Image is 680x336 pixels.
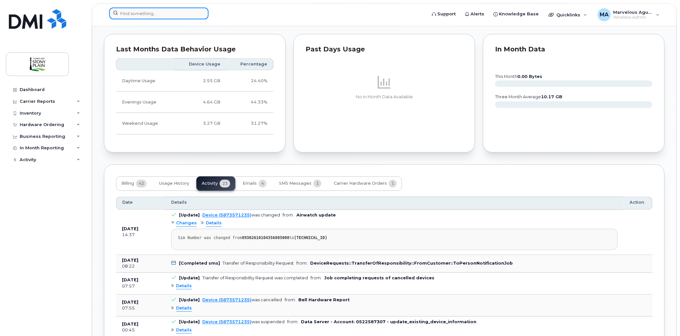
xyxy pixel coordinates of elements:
p: No In Month Data Available [306,94,463,100]
td: 44.33% [226,92,273,113]
div: was suspended [202,320,285,325]
div: In Month Data [495,46,652,53]
tr: Friday from 6:00pm to Monday 8:00am [116,113,273,134]
span: Knowledge Base [499,11,539,17]
td: 2.55 GB [174,70,227,92]
b: [DATE] [122,278,138,283]
input: Find something... [109,8,209,19]
b: [DATE] [122,322,138,327]
span: MA [600,11,609,19]
span: Quicklinks [556,12,580,17]
a: Alerts [460,8,489,21]
td: Daytime Usage [116,70,174,92]
b: [DATE] [122,300,138,305]
span: SMS Messages [279,181,311,186]
span: from: [283,213,294,218]
span: Changes [176,220,197,227]
span: Billing [121,181,134,186]
span: Details [206,220,222,227]
span: Details [171,200,187,206]
div: Transfer of Responsibility Request [223,261,294,266]
span: Usage History [159,181,189,186]
div: 07:57 [122,284,159,289]
tspan: 10.17 GB [541,94,562,99]
span: Details [176,306,192,312]
span: from: [310,276,322,281]
div: 00:45 [122,327,159,333]
span: from: [296,261,308,266]
a: Support [427,8,460,21]
span: 1 [313,180,321,188]
span: Details [176,283,192,289]
b: [Update] [179,276,200,281]
th: Action [624,197,652,210]
span: 1 [389,180,397,188]
b: DeviceRequests::TransferOfResponsibility::FromCustomer::ToPersonNotificationJob [310,261,513,266]
td: 31.27% [226,113,273,134]
b: Job completing requests of cancelled devices [324,276,434,281]
div: 08:22 [122,264,159,270]
strong: 89302610104356805008 [242,236,290,240]
span: from: [285,298,296,303]
span: Carrier Hardware Orders [334,181,387,186]
b: [Completed sms] [179,261,220,266]
strong: [TECHNICAL_ID] [294,236,327,240]
a: Device (5873571235) [202,298,251,303]
div: Sim Number was changed from to [178,236,611,241]
td: Weekend Usage [116,113,174,134]
b: [DATE] [122,227,138,232]
span: Wireless Admin [613,15,653,20]
th: Device Usage [174,58,227,70]
span: Marvelous Agunloye [613,9,653,15]
td: Evenings Usage [116,92,174,113]
div: was cancelled [202,298,282,303]
b: Data Server - Account: 0522587307 - update_existing_device_information [301,320,476,325]
b: Airwatch update [296,213,336,218]
a: Device (5873571235) [202,320,251,325]
div: was changed [202,213,280,218]
span: Details [176,327,192,334]
span: 42 [136,180,147,188]
span: from: [287,320,298,325]
div: Marvelous Agunloye [593,8,664,21]
td: 4.64 GB [174,92,227,113]
div: 07:55 [122,306,159,311]
a: Knowledge Base [489,8,543,21]
a: Device (5873571235) [202,213,251,218]
text: three month average [495,94,562,99]
span: Support [437,11,456,17]
text: this month [495,74,542,79]
td: 3.27 GB [174,113,227,134]
b: Bell Hardware Report [298,298,350,303]
div: Last Months Data Behavior Usage [116,46,273,53]
div: Past Days Usage [306,46,463,53]
div: Quicklinks [544,8,592,21]
b: [Update] [179,213,200,218]
tr: Weekdays from 6:00pm to 8:00am [116,92,273,113]
span: Alerts [470,11,484,17]
b: [DATE] [122,258,138,263]
td: 24.40% [226,70,273,92]
th: Percentage [226,58,273,70]
b: [Update] [179,298,200,303]
div: 14:37 [122,232,159,238]
tspan: 0.00 Bytes [517,74,542,79]
div: Transfer of Responsibility Request was completed [202,276,308,281]
span: Date [122,200,133,206]
b: [Update] [179,320,200,325]
span: Emails [243,181,257,186]
span: 4 [259,180,267,188]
